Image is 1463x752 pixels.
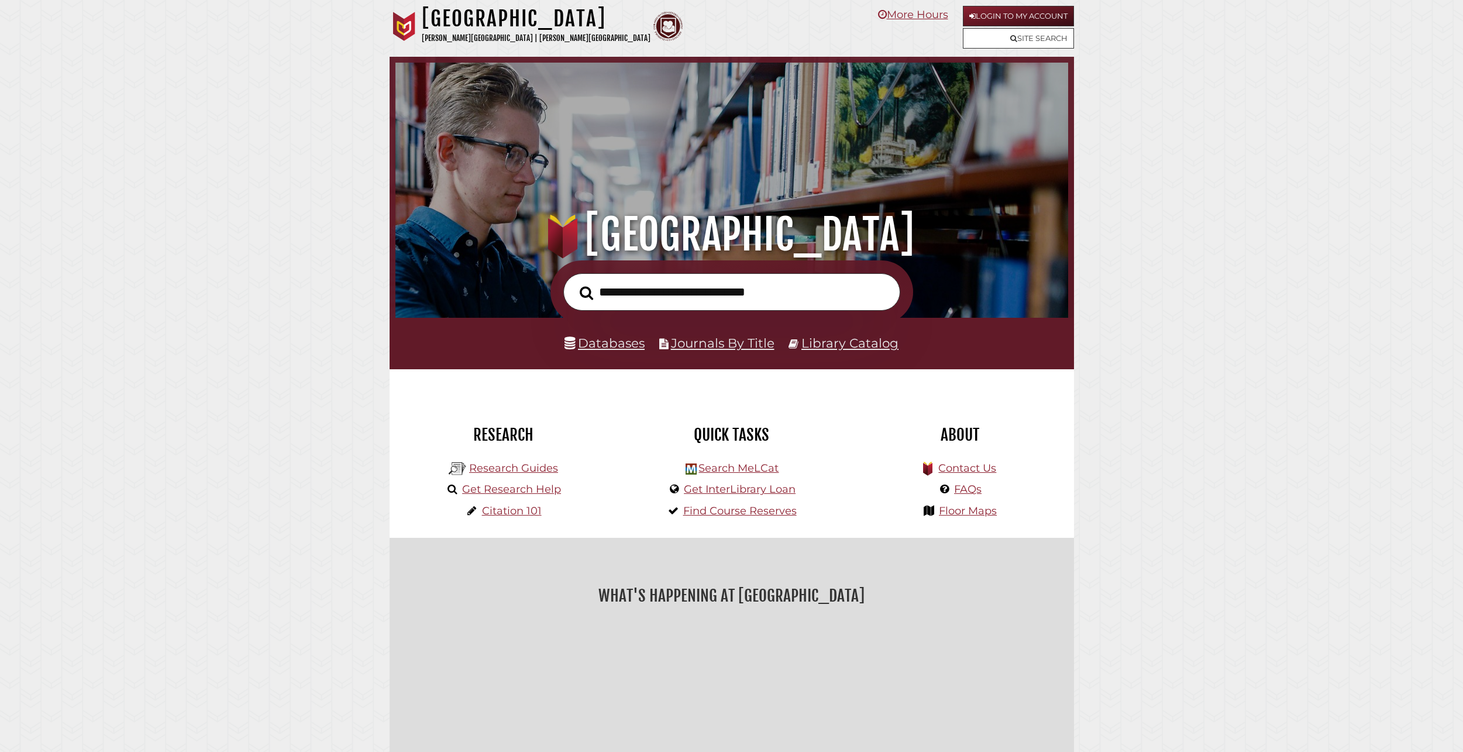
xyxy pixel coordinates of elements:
[684,483,796,496] a: Get InterLibrary Loan
[938,462,996,475] a: Contact Us
[939,504,997,517] a: Floor Maps
[686,463,697,475] img: Hekman Library Logo
[963,28,1074,49] a: Site Search
[626,425,837,445] h2: Quick Tasks
[801,335,899,351] a: Library Catalog
[449,460,466,478] img: Hekman Library Logo
[390,12,419,41] img: Calvin University
[878,8,948,21] a: More Hours
[417,209,1046,260] h1: [GEOGRAPHIC_DATA]
[398,425,609,445] h2: Research
[855,425,1065,445] h2: About
[398,582,1065,609] h2: What's Happening at [GEOGRAPHIC_DATA]
[482,504,542,517] a: Citation 101
[671,335,774,351] a: Journals By Title
[963,6,1074,26] a: Login to My Account
[462,483,561,496] a: Get Research Help
[698,462,779,475] a: Search MeLCat
[683,504,797,517] a: Find Course Reserves
[564,335,645,351] a: Databases
[422,6,650,32] h1: [GEOGRAPHIC_DATA]
[469,462,558,475] a: Research Guides
[954,483,982,496] a: FAQs
[653,12,683,41] img: Calvin Theological Seminary
[580,286,593,300] i: Search
[422,32,650,45] p: [PERSON_NAME][GEOGRAPHIC_DATA] | [PERSON_NAME][GEOGRAPHIC_DATA]
[574,283,599,304] button: Search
